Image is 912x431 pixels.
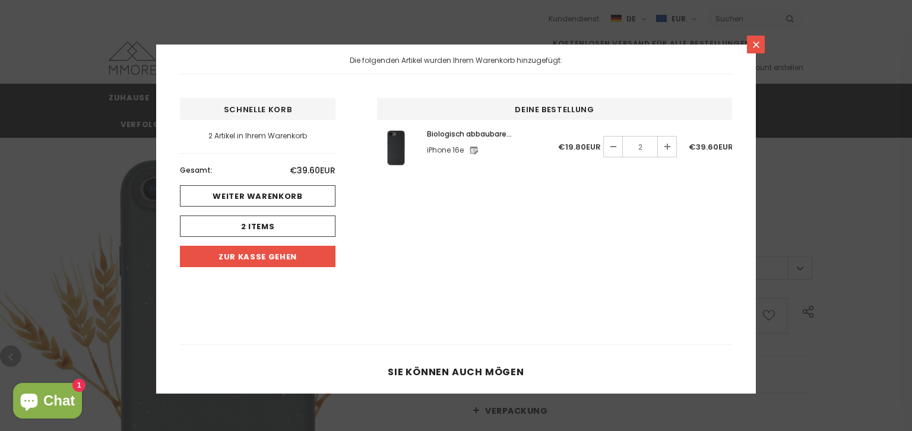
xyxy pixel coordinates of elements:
inbox-online-store-chat: Onlineshop-Chat von Shopify [9,383,85,422]
small: iPhone 16e [427,145,464,155]
span: Biologisch abbaubare Handyhülle - Schwarz [427,129,512,152]
div: SCHNELLE KORB [180,98,335,120]
span: SIE KÖNNEN AUCH MÖGEN [388,365,524,379]
a: Schließen [747,36,765,53]
iframe: PayPal-paypal [180,276,335,308]
a: Zur Kasse gehen [180,246,335,267]
span: €39.60EUR [689,141,733,153]
span: Artikel in Ihrem Warenkorb [214,131,307,141]
img: Biologisch abbaubare Handyhülle - Schwarz - iPhone 16e [377,129,415,167]
div: Deine Bestellung [377,98,732,120]
span: Gesamt: [180,165,213,175]
a: 2 items [180,215,335,237]
span: €39.60EUR [290,164,335,176]
span: 2 [208,131,213,141]
a: Biologisch abbaubare Handyhülle - Schwarz [427,128,546,141]
span: €19.80EUR [558,141,601,153]
a: Weiter Warenkorb [180,185,335,207]
a: link [465,145,479,155]
div: Die folgenden Artikel wurden Ihrem Warenkorb hinzugefügt: [180,53,732,74]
